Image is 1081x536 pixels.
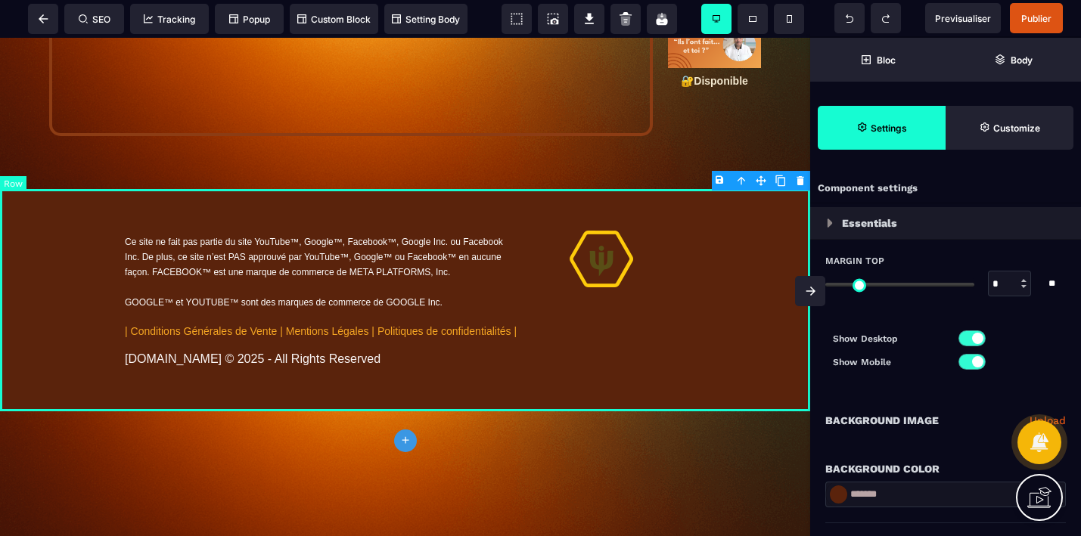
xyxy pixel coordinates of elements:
[570,193,633,249] img: 97b9e350669c0a3e1f7a78e6fcc7a6b4_68525ace39055_Web_JMD_Prefered_Icon_Lockup_color_(1).png
[810,38,946,82] span: Open Blocks
[538,4,568,34] span: Screenshot
[925,3,1001,33] span: Preview
[297,14,371,25] span: Custom Block
[946,106,1073,150] span: Open Style Manager
[125,257,517,272] div: GOOGLE™ et YOUTUBE™ sont des marques de commerce de GOOGLE Inc.
[825,255,884,267] span: Margin Top
[502,4,532,34] span: View components
[833,331,946,346] p: Show Desktop
[833,355,946,370] p: Show Mobile
[668,33,761,53] text: 🔐Disponible
[946,38,1081,82] span: Open Layer Manager
[993,122,1040,134] strong: Customize
[144,14,195,25] span: Tracking
[871,122,907,134] strong: Settings
[229,14,270,25] span: Popup
[825,411,939,429] p: Background Image
[877,54,896,66] strong: Bloc
[79,14,110,25] span: SEO
[392,14,460,25] span: Setting Body
[1011,54,1033,66] strong: Body
[825,460,1066,478] div: Background Color
[1021,13,1051,24] span: Publier
[125,314,517,328] div: [DOMAIN_NAME] © 2025 - All Rights Reserved
[842,214,897,232] p: Essentials
[125,287,517,299] div: | Conditions Générales de Vente | Mentions Légales | Politiques de confidentialités |
[818,106,946,150] span: Settings
[827,218,833,228] img: loading
[125,197,517,242] div: Ce site ne fait pas partie du site YouTube™, Google™, Facebook™, Google Inc. ou Facebook Inc. De ...
[810,174,1081,203] div: Component settings
[935,13,991,24] span: Previsualiser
